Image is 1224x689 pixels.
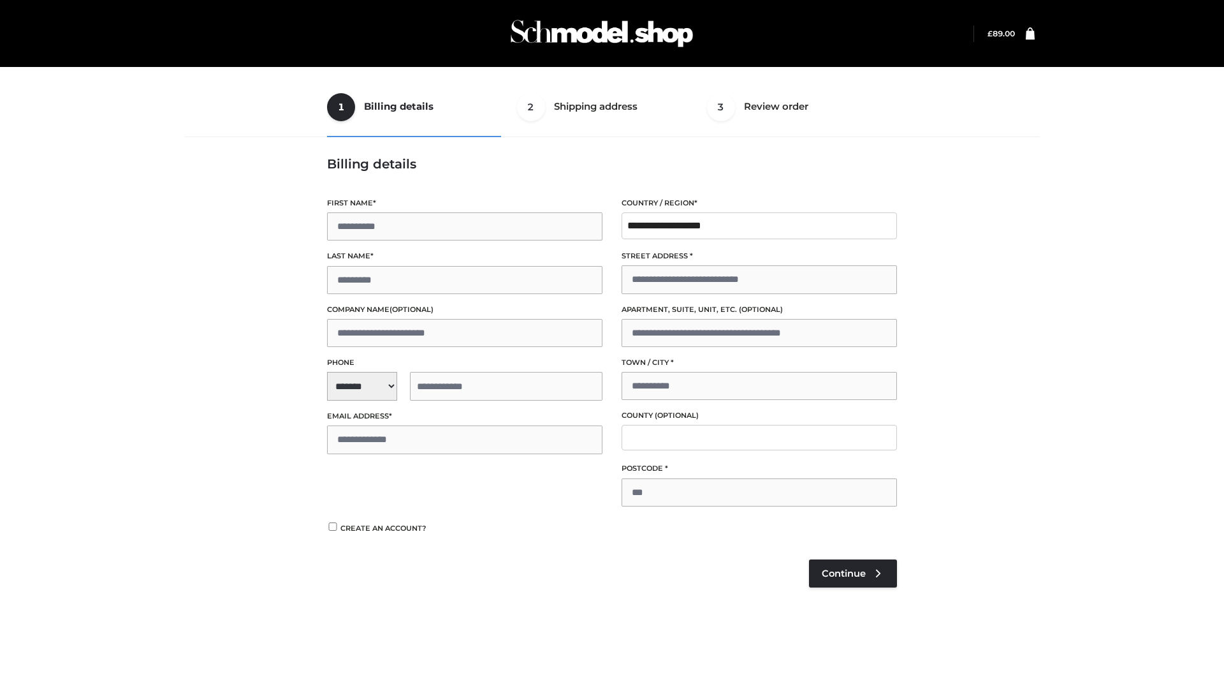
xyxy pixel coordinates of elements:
[506,8,697,59] img: Schmodel Admin 964
[622,250,897,262] label: Street address
[327,357,602,369] label: Phone
[987,29,993,38] span: £
[822,568,866,579] span: Continue
[809,559,897,588] a: Continue
[340,524,426,533] span: Create an account?
[327,522,339,531] input: Create an account?
[622,197,897,209] label: Country / Region
[987,29,1015,38] a: £89.00
[390,305,433,314] span: (optional)
[622,357,897,369] label: Town / City
[987,29,1015,38] bdi: 89.00
[622,304,897,316] label: Apartment, suite, unit, etc.
[327,156,897,172] h3: Billing details
[622,410,897,422] label: County
[327,250,602,262] label: Last name
[327,197,602,209] label: First name
[739,305,783,314] span: (optional)
[655,411,699,420] span: (optional)
[622,463,897,475] label: Postcode
[327,410,602,422] label: Email address
[327,304,602,316] label: Company name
